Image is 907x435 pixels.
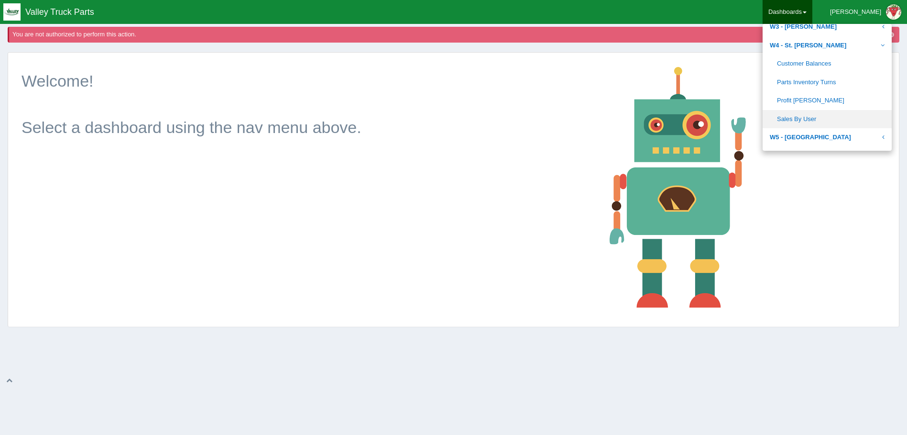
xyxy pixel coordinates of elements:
[763,36,892,55] a: W4 - St. [PERSON_NAME]
[886,4,901,20] img: Profile Picture
[763,147,892,166] a: W6 - [GEOGRAPHIC_DATA]
[602,60,754,314] img: robot-18af129d45a23e4dba80317a7b57af8f57279c3d1c32989fc063bd2141a5b856.png
[12,30,897,39] div: You are not authorized to perform this action.
[763,55,892,73] a: Customer Balances
[830,2,881,22] div: [PERSON_NAME]
[3,3,21,21] img: q1blfpkbivjhsugxdrfq.png
[763,18,892,36] a: W3 - [PERSON_NAME]
[22,69,595,139] p: Welcome! Select a dashboard using the nav menu above.
[763,128,892,147] a: W5 - [GEOGRAPHIC_DATA]
[763,73,892,92] a: Parts Inventory Turns
[763,110,892,129] a: Sales By User
[25,7,94,17] span: Valley Truck Parts
[763,91,892,110] a: Profit [PERSON_NAME]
